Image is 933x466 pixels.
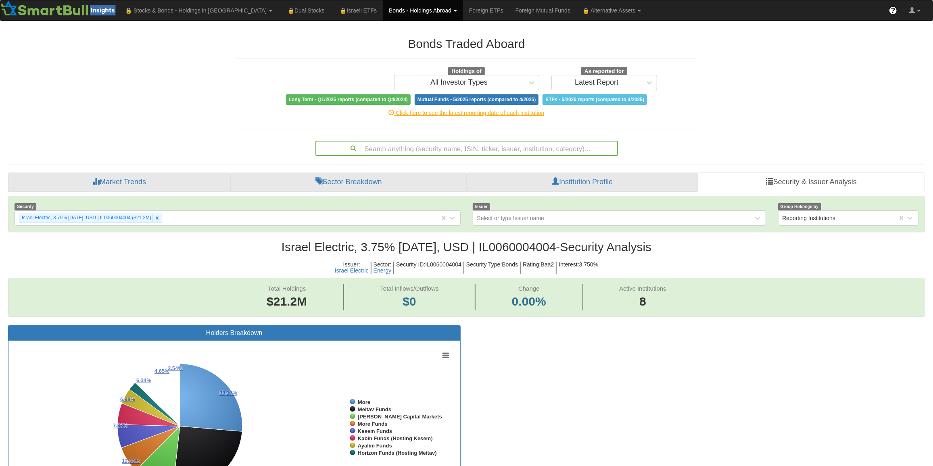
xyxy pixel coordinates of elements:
a: 🔒Israeli ETFs [331,0,383,21]
tspan: 6.34% [136,377,151,383]
h2: Israel Electric, 3.75% [DATE], USD | IL0060004004 - Security Analysis [8,240,925,254]
span: Total Holdings [268,285,306,292]
div: Reporting Institutions [783,214,836,222]
tspan: 30.17% [219,390,238,396]
a: Foreign ETFs [463,0,509,21]
span: As reported for [581,67,627,76]
tspan: Meitav Funds [358,406,391,412]
a: 🔒 Alternative Assets [576,0,647,21]
div: Click here to see the latest reporting date of each institution [231,109,703,117]
div: Search anything (security name, ISIN, ticker, issuer, institution, category)... [316,141,617,155]
a: Bonds - Holdings Abroad [383,0,463,21]
tspan: [PERSON_NAME] Capital Markets [358,414,442,420]
h3: Holders Breakdown [15,329,454,337]
h2: Bonds Traded Aboard [237,37,697,50]
button: Israel Electric [335,268,369,274]
div: Select or type Issuer name [477,214,545,222]
span: Holdings of [448,67,484,76]
tspan: Horizon Funds (Hosting Meitav) [358,450,437,456]
span: Long Term - Q1/2025 reports (compared to Q4/2024) [286,94,411,105]
span: Group Holdings by [778,203,821,210]
span: $0 [403,295,416,308]
tspan: Kesem Funds [358,428,392,434]
button: Energy [374,268,391,274]
a: Security & Issuer Analysis [698,173,925,192]
span: Change [518,285,540,292]
h5: Security Type : Bonds [464,262,521,274]
tspan: More [358,399,370,405]
tspan: Kabin Funds (Hosting Kesem) [358,435,433,441]
div: Israel Electric, 3.75% [DATE], USD | IL0060004004 ($21.2M) [19,213,152,223]
tspan: More Funds [358,421,388,427]
tspan: Ayalim Funds [358,443,392,449]
h5: Sector : [372,262,394,274]
tspan: 12.33% [122,458,140,464]
h5: Security ID : IL0060004004 [394,262,464,274]
a: Foreign Mutual Funds [509,0,576,21]
h5: Rating : Baa2 [521,262,557,274]
span: Issuer [473,203,491,210]
a: Institution Profile [467,173,698,192]
tspan: 4.65% [154,368,169,374]
a: Sector Breakdown [230,173,467,192]
span: 8 [619,293,666,310]
tspan: 7.83% [113,422,128,429]
a: Market Trends [8,173,230,192]
span: Active Institutions [619,285,666,292]
h5: Interest : 3.750% [557,262,600,274]
tspan: 6.98% [120,396,135,402]
span: ETFs - 5/2025 reports (compared to 4/2025) [543,94,647,105]
span: Total Inflows/Outflows [380,285,438,292]
a: 🔒Dual Stocks [278,0,330,21]
span: Security [15,203,36,210]
img: Smartbull [0,0,119,17]
tspan: 2.54% [168,365,183,371]
div: Latest Report [575,79,618,87]
span: 0.00% [512,293,546,310]
span: ? [891,6,895,15]
span: Mutual Funds - 5/2025 reports (compared to 4/2025) [415,94,539,105]
a: ? [883,0,903,21]
a: 🔒 Stocks & Bonds - Holdings in [GEOGRAPHIC_DATA] [119,0,278,21]
div: All Investor Types [430,79,488,87]
h5: Issuer : [333,262,372,274]
span: $21.2M [267,295,307,308]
